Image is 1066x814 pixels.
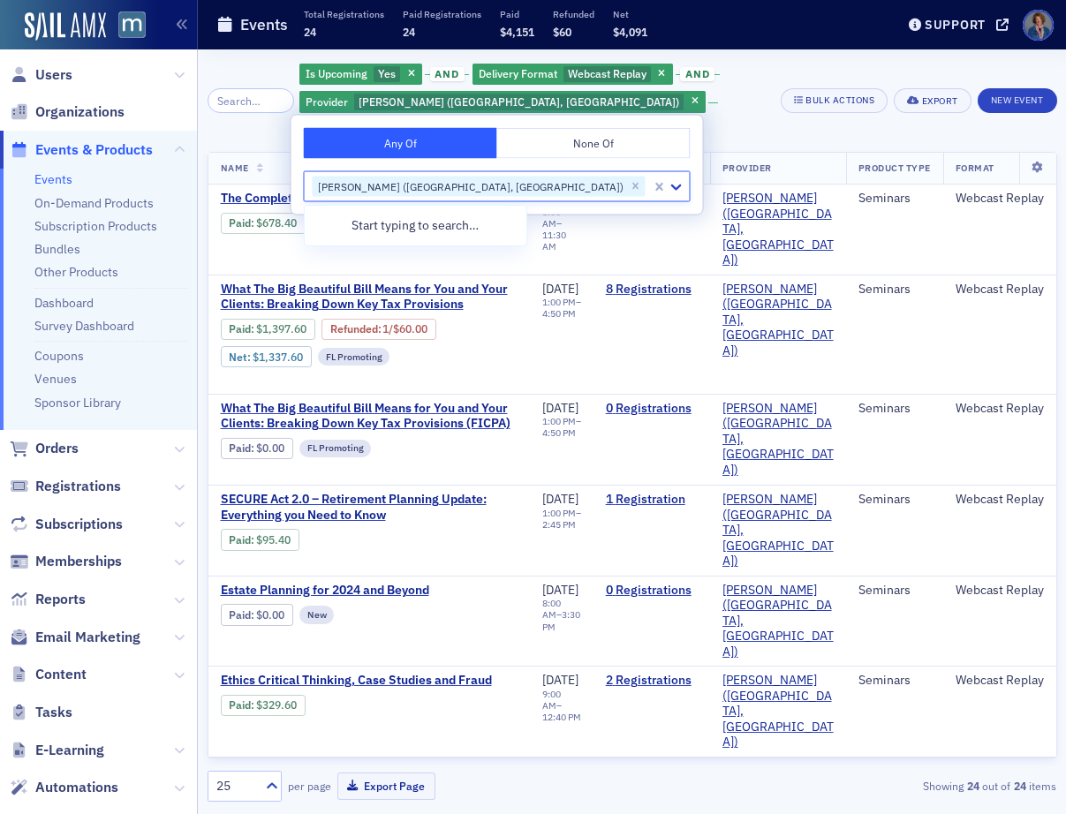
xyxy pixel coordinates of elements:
[321,319,436,340] div: Refunded: 8 - $139760
[542,507,576,519] time: 1:00 PM
[858,162,931,174] span: Product Type
[299,64,422,86] div: Yes
[978,88,1057,113] button: New Event
[542,689,581,723] div: –
[10,439,79,458] a: Orders
[722,282,834,359] span: Werner-Rocca (Flourtown, PA)
[956,191,1044,207] div: Webcast Replay
[221,282,518,313] a: What The Big Beautiful Bill Means for You and Your Clients: Breaking Down Key Tax Provisions
[229,533,251,546] a: Paid
[956,401,1044,417] div: Webcast Replay
[106,11,146,41] a: View Homepage
[542,400,578,416] span: [DATE]
[221,346,312,367] div: Net: $133760
[35,515,123,534] span: Subscriptions
[553,8,594,20] p: Refunded
[858,492,931,508] div: Seminars
[10,140,153,160] a: Events & Products
[10,665,87,684] a: Content
[256,322,306,335] span: $1,397.60
[542,415,576,427] time: 1:00 PM
[221,583,518,599] a: Estate Planning for 2024 and Beyond
[306,94,348,109] span: Provider
[10,741,104,760] a: E-Learning
[229,608,251,622] a: Paid
[606,673,698,689] a: 2 Registrations
[330,322,383,335] span: :
[542,688,561,712] time: 9:00 AM
[403,25,415,39] span: 24
[722,401,834,479] span: Werner-Rocca (Flourtown, PA)
[34,241,80,257] a: Bundles
[542,307,576,320] time: 4:50 PM
[221,191,518,207] span: The Complete Guide to Maryland Death Taxation
[786,778,1057,794] div: Showing out of items
[680,67,714,81] span: and
[221,604,293,625] div: Paid: 0 - $0
[229,441,251,455] a: Paid
[542,229,566,252] time: 11:30 AM
[956,583,1044,599] div: Webcast Replay
[34,318,134,334] a: Survey Dashboard
[35,439,79,458] span: Orders
[221,438,293,459] div: Paid: 0 - $0
[256,608,284,622] span: $0.00
[722,191,834,268] span: Werner-Rocca (Flourtown, PA)
[229,216,256,230] span: :
[497,128,691,159] button: None Of
[35,665,87,684] span: Content
[542,416,581,439] div: –
[542,608,580,632] time: 3:30 PM
[118,11,146,39] img: SailAMX
[35,741,104,760] span: E-Learning
[858,401,931,417] div: Seminars
[722,583,834,660] span: Werner-Rocca (Flourtown, PA)
[542,518,576,531] time: 2:45 PM
[393,322,427,335] span: $60.00
[221,529,299,550] div: Paid: 1 - $9540
[956,673,1044,689] div: Webcast Replay
[256,216,297,230] span: $678.40
[10,102,125,122] a: Organizations
[479,66,557,80] span: Delivery Format
[221,162,249,174] span: Name
[25,12,106,41] img: SailAMX
[35,140,153,160] span: Events & Products
[722,191,834,268] a: [PERSON_NAME] ([GEOGRAPHIC_DATA], [GEOGRAPHIC_DATA])
[542,598,581,632] div: –
[722,673,834,750] span: Werner-Rocca (Flourtown, PA)
[330,322,378,335] a: Refunded
[256,698,297,712] span: $329.60
[542,597,561,621] time: 8:00 AM
[229,350,253,364] span: Net :
[425,67,469,81] button: and
[553,25,571,39] span: $60
[229,608,256,622] span: :
[221,191,518,207] a: The Complete Guide to [US_STATE] Death Taxation
[304,25,316,39] span: 24
[894,88,971,113] button: Export
[606,282,698,298] a: 8 Registrations
[288,778,331,794] label: per page
[606,401,698,417] a: 0 Registrations
[34,171,72,187] a: Events
[305,209,527,242] div: Start typing to search…
[542,672,578,688] span: [DATE]
[216,777,255,795] div: 25
[500,25,534,39] span: $4,151
[858,583,931,599] div: Seminars
[229,216,251,230] a: Paid
[430,67,465,81] span: and
[34,264,118,280] a: Other Products
[858,673,931,689] div: Seminars
[35,552,122,571] span: Memberships
[313,176,626,197] div: [PERSON_NAME] ([GEOGRAPHIC_DATA], [GEOGRAPHIC_DATA])
[359,94,679,109] span: [PERSON_NAME] ([GEOGRAPHIC_DATA], [GEOGRAPHIC_DATA])
[542,491,578,507] span: [DATE]
[542,206,561,230] time: 8:00 AM
[542,281,578,297] span: [DATE]
[299,91,706,113] div: Werner-Rocca (Flourtown, PA)
[10,703,72,722] a: Tasks
[613,25,647,39] span: $4,091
